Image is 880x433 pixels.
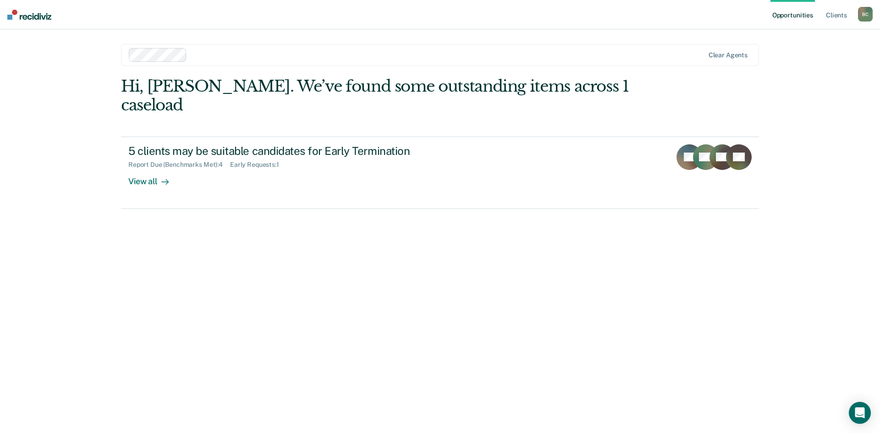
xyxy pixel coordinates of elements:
div: 5 clients may be suitable candidates for Early Termination [128,144,450,158]
div: Early Requests : 1 [230,161,286,169]
div: Report Due (Benchmarks Met) : 4 [128,161,230,169]
div: Open Intercom Messenger [849,402,871,424]
div: Hi, [PERSON_NAME]. We’ve found some outstanding items across 1 caseload [121,77,632,115]
img: Recidiviz [7,10,51,20]
div: B C [858,7,873,22]
div: View all [128,169,180,186]
div: Clear agents [709,51,748,59]
a: 5 clients may be suitable candidates for Early TerminationReport Due (Benchmarks Met):4Early Requ... [121,137,759,209]
button: BC [858,7,873,22]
